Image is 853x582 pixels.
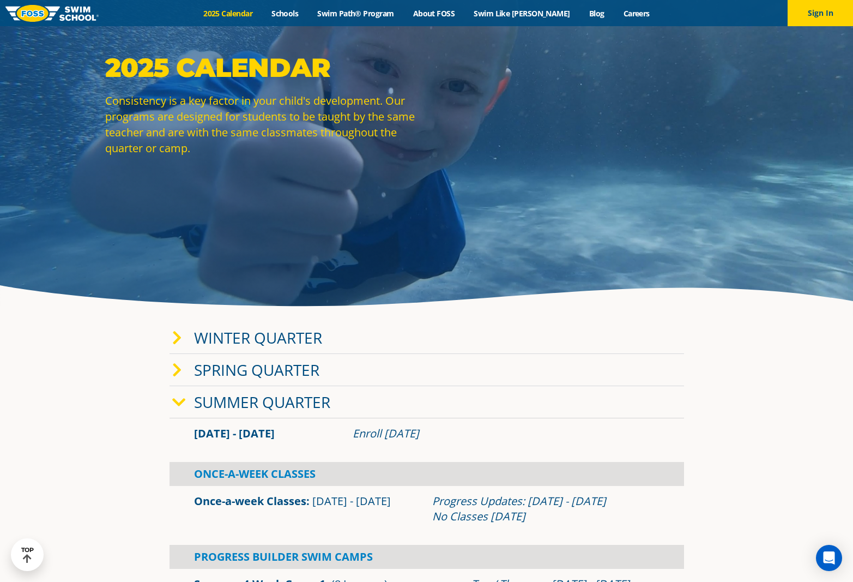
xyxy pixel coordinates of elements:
div: Enroll [DATE] [353,426,660,441]
div: TOP [21,547,34,563]
img: FOSS Swim School Logo [5,5,99,22]
a: Winter Quarter [194,327,322,348]
a: Swim Like [PERSON_NAME] [464,8,580,19]
a: Schools [262,8,308,19]
div: Progress Updates: [DATE] - [DATE] No Classes [DATE] [432,494,660,524]
div: Open Intercom Messenger [816,545,842,571]
p: Consistency is a key factor in your child's development. Our programs are designed for students t... [105,93,421,156]
a: About FOSS [403,8,464,19]
strong: 2025 Calendar [105,52,330,83]
div: Progress Builder Swim Camps [170,545,684,569]
div: Once-A-Week Classes [170,462,684,486]
a: Spring Quarter [194,359,319,380]
a: 2025 Calendar [194,8,262,19]
a: Swim Path® Program [308,8,403,19]
a: Blog [579,8,614,19]
a: Once-a-week Classes [194,494,306,508]
span: [DATE] - [DATE] [312,494,391,508]
a: Careers [614,8,659,19]
a: Summer Quarter [194,392,330,412]
span: [DATE] - [DATE] [194,426,275,441]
